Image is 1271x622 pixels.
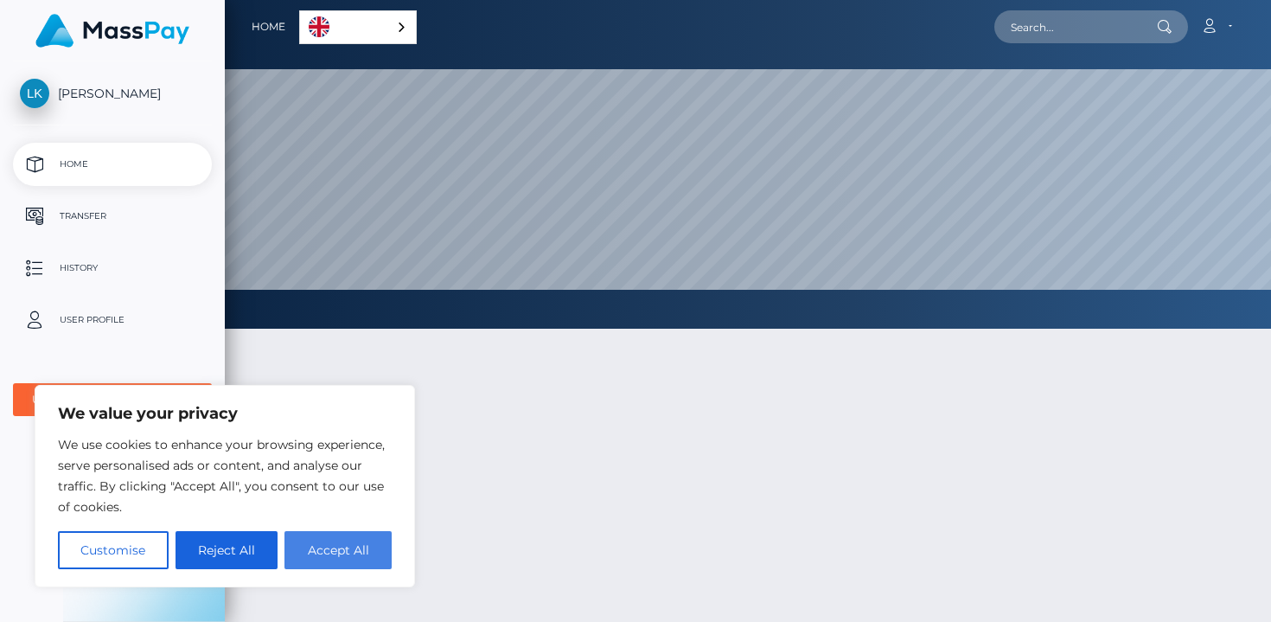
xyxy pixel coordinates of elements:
div: We value your privacy [35,385,415,587]
div: User Agreements [32,393,174,407]
a: User Profile [13,298,212,342]
a: History [13,247,212,290]
button: User Agreements [13,383,212,416]
a: Home [13,143,212,186]
button: Customise [58,531,169,569]
div: Language [299,10,417,44]
span: [PERSON_NAME] [13,86,212,101]
p: Home [20,151,205,177]
p: We use cookies to enhance your browsing experience, serve personalised ads or content, and analys... [58,434,392,517]
button: Accept All [284,531,392,569]
aside: Language selected: English [299,10,417,44]
p: We value your privacy [58,403,392,424]
img: MassPay [35,14,189,48]
p: Transfer [20,203,205,229]
p: User Profile [20,307,205,333]
a: Transfer [13,195,212,238]
button: Reject All [176,531,278,569]
a: English [300,11,416,43]
input: Search... [994,10,1157,43]
a: Home [252,9,285,45]
p: History [20,255,205,281]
